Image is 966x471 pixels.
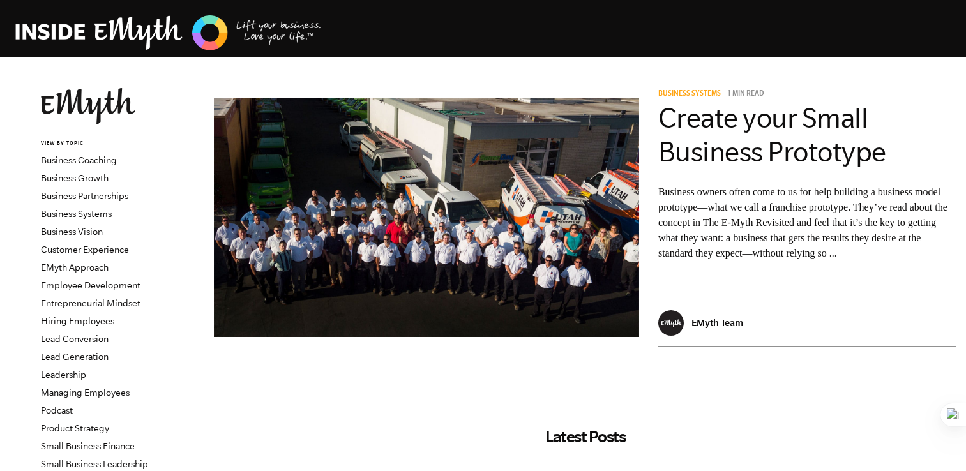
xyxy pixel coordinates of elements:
[41,441,135,451] a: Small Business Finance
[41,316,114,326] a: Hiring Employees
[727,90,764,99] p: 1 min read
[214,98,639,337] img: business model prototype
[41,387,130,398] a: Managing Employees
[658,184,956,261] p: Business owners often come to us for help building a business model prototype—what we call a fran...
[41,155,117,165] a: Business Coaching
[658,310,684,336] img: EMyth Team - EMyth
[41,334,109,344] a: Lead Conversion
[41,88,135,124] img: EMyth
[15,13,322,52] img: EMyth Business Coaching
[658,90,725,99] a: Business Systems
[41,352,109,362] a: Lead Generation
[41,140,195,148] h6: VIEW BY TOPIC
[691,317,743,328] p: EMyth Team
[902,410,966,471] iframe: Chat Widget
[41,298,140,308] a: Entrepreneurial Mindset
[41,405,73,415] a: Podcast
[41,459,148,469] a: Small Business Leadership
[41,209,112,219] a: Business Systems
[41,244,129,255] a: Customer Experience
[41,262,109,273] a: EMyth Approach
[41,191,128,201] a: Business Partnerships
[41,370,86,380] a: Leadership
[41,227,103,237] a: Business Vision
[214,427,956,446] h2: Latest Posts
[658,90,721,99] span: Business Systems
[41,423,109,433] a: Product Strategy
[41,173,109,183] a: Business Growth
[658,102,886,167] a: Create your Small Business Prototype
[41,280,140,290] a: Employee Development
